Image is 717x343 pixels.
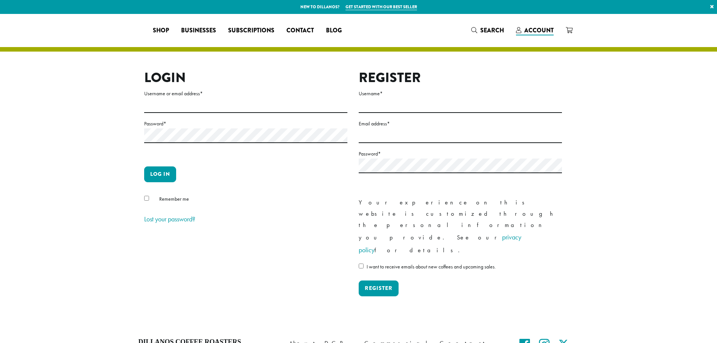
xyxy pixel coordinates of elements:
[147,24,175,37] a: Shop
[144,70,347,86] h2: Login
[144,89,347,98] label: Username or email address
[359,197,562,256] p: Your experience on this website is customized through the personal information you provide. See o...
[346,4,417,10] a: Get started with our best seller
[228,26,274,35] span: Subscriptions
[144,215,195,223] a: Lost your password?
[359,70,562,86] h2: Register
[359,119,562,128] label: Email address
[144,166,176,182] button: Log in
[524,26,554,35] span: Account
[286,26,314,35] span: Contact
[153,26,169,35] span: Shop
[367,263,496,270] span: I want to receive emails about new coffees and upcoming sales.
[326,26,342,35] span: Blog
[359,233,521,254] a: privacy policy
[359,149,562,159] label: Password
[144,119,347,128] label: Password
[465,24,510,37] a: Search
[480,26,504,35] span: Search
[181,26,216,35] span: Businesses
[359,264,364,268] input: I want to receive emails about new coffees and upcoming sales.
[159,195,189,202] span: Remember me
[359,89,562,98] label: Username
[359,280,399,296] button: Register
